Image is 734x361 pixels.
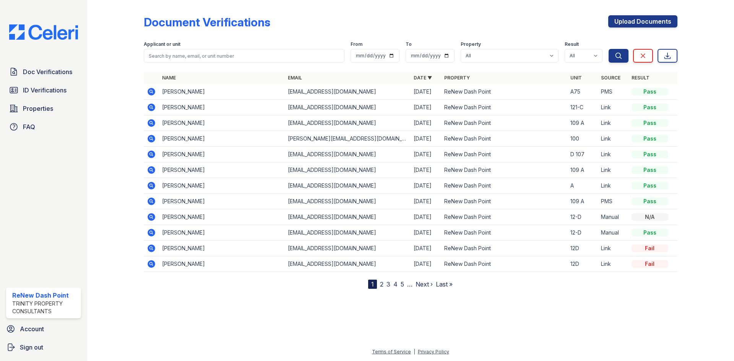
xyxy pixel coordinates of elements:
td: [EMAIL_ADDRESS][DOMAIN_NAME] [285,225,411,241]
td: Link [598,256,628,272]
div: 1 [368,280,377,289]
td: [EMAIL_ADDRESS][DOMAIN_NAME] [285,178,411,194]
td: ReNew Dash Point [441,131,567,147]
td: Link [598,100,628,115]
td: PMS [598,194,628,209]
td: [DATE] [411,178,441,194]
a: Upload Documents [608,15,677,28]
td: Link [598,131,628,147]
a: Unit [570,75,582,81]
td: [DATE] [411,194,441,209]
td: Link [598,162,628,178]
span: … [407,280,412,289]
td: ReNew Dash Point [441,115,567,131]
td: [PERSON_NAME] [159,100,285,115]
td: D 107 [567,147,598,162]
td: ReNew Dash Point [441,194,567,209]
td: [DATE] [411,162,441,178]
td: ReNew Dash Point [441,162,567,178]
td: PMS [598,84,628,100]
a: 5 [401,280,404,288]
td: [PERSON_NAME] [159,225,285,241]
td: ReNew Dash Point [441,209,567,225]
td: [DATE] [411,131,441,147]
td: Manual [598,225,628,241]
td: [PERSON_NAME] [159,256,285,272]
span: FAQ [23,122,35,131]
a: ID Verifications [6,83,81,98]
td: [DATE] [411,209,441,225]
a: Property [444,75,470,81]
a: 4 [393,280,398,288]
div: | [414,349,415,355]
div: Pass [632,197,668,205]
td: [EMAIL_ADDRESS][DOMAIN_NAME] [285,194,411,209]
a: Sign out [3,340,84,355]
td: [EMAIL_ADDRESS][DOMAIN_NAME] [285,84,411,100]
td: 109 A [567,194,598,209]
a: Email [288,75,302,81]
span: Properties [23,104,53,113]
label: From [351,41,362,47]
span: Sign out [20,343,43,352]
div: Pass [632,88,668,96]
td: A [567,178,598,194]
div: ReNew Dash Point [12,291,78,300]
td: [DATE] [411,84,441,100]
label: Applicant or unit [144,41,180,47]
div: Pass [632,104,668,111]
td: [EMAIL_ADDRESS][DOMAIN_NAME] [285,241,411,256]
td: [EMAIL_ADDRESS][DOMAIN_NAME] [285,147,411,162]
td: [EMAIL_ADDRESS][DOMAIN_NAME] [285,115,411,131]
td: [EMAIL_ADDRESS][DOMAIN_NAME] [285,256,411,272]
a: Result [632,75,650,81]
td: Link [598,147,628,162]
td: ReNew Dash Point [441,100,567,115]
a: Date ▼ [414,75,432,81]
div: Pass [632,151,668,158]
td: A75 [567,84,598,100]
td: [PERSON_NAME] [159,162,285,178]
label: To [406,41,412,47]
td: [DATE] [411,115,441,131]
a: Account [3,321,84,337]
div: Pass [632,166,668,174]
input: Search by name, email, or unit number [144,49,344,63]
div: Pass [632,135,668,142]
a: Last » [436,280,453,288]
div: Document Verifications [144,15,270,29]
div: N/A [632,213,668,221]
label: Result [565,41,579,47]
td: ReNew Dash Point [441,147,567,162]
td: ReNew Dash Point [441,256,567,272]
td: [PERSON_NAME] [159,131,285,147]
td: [DATE] [411,100,441,115]
td: [DATE] [411,256,441,272]
td: 12D [567,241,598,256]
td: [PERSON_NAME] [159,241,285,256]
a: Properties [6,101,81,116]
img: CE_Logo_Blue-a8612792a0a2168367f1c8372b55b34899dd931a85d93a1a3d3e32e68fde9ad4.png [3,24,84,40]
a: Doc Verifications [6,64,81,79]
div: Fail [632,260,668,268]
td: [DATE] [411,225,441,241]
td: Link [598,115,628,131]
a: FAQ [6,119,81,134]
td: Link [598,241,628,256]
td: 109 A [567,115,598,131]
td: ReNew Dash Point [441,84,567,100]
td: [EMAIL_ADDRESS][DOMAIN_NAME] [285,162,411,178]
td: [PERSON_NAME] [159,209,285,225]
a: 2 [380,280,383,288]
td: Link [598,178,628,194]
td: ReNew Dash Point [441,241,567,256]
td: 12-D [567,209,598,225]
td: [EMAIL_ADDRESS][DOMAIN_NAME] [285,100,411,115]
td: 12-D [567,225,598,241]
a: Privacy Policy [418,349,449,355]
td: 109 A [567,162,598,178]
td: [DATE] [411,147,441,162]
span: Doc Verifications [23,67,72,76]
div: Fail [632,244,668,252]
